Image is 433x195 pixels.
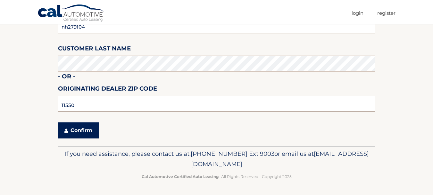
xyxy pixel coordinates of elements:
[142,174,219,179] strong: Cal Automotive Certified Auto Leasing
[37,4,105,23] a: Cal Automotive
[58,84,157,96] label: Originating Dealer Zip Code
[62,149,371,169] p: If you need assistance, please contact us at: or email us at
[58,72,75,84] label: - or -
[58,44,131,56] label: Customer Last Name
[352,8,363,18] a: Login
[58,122,99,138] button: Confirm
[62,173,371,180] p: - All Rights Reserved - Copyright 2025
[191,150,274,157] span: [PHONE_NUMBER] Ext 9003
[377,8,396,18] a: Register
